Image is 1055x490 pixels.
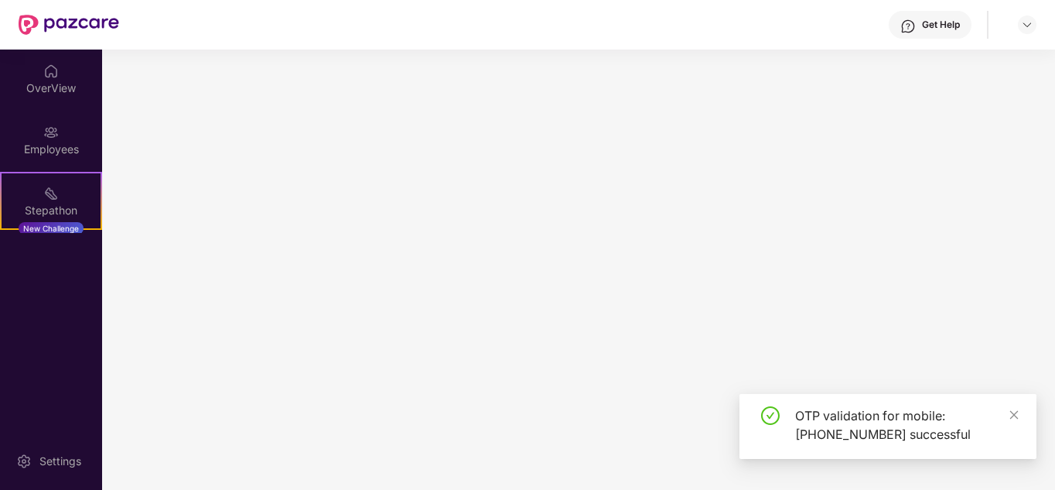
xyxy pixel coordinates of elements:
[16,454,32,469] img: svg+xml;base64,PHN2ZyBpZD0iU2V0dGluZy0yMHgyMCIgeG1sbnM9Imh0dHA6Ly93d3cudzMub3JnLzIwMDAvc3ZnIiB3aW...
[43,125,59,140] img: svg+xml;base64,PHN2ZyBpZD0iRW1wbG95ZWVzIiB4bWxucz0iaHR0cDovL3d3dy53My5vcmcvMjAwMC9zdmciIHdpZHRoPS...
[1009,409,1019,420] span: close
[922,19,960,31] div: Get Help
[1021,19,1033,31] img: svg+xml;base64,PHN2ZyBpZD0iRHJvcGRvd24tMzJ4MzIiIHhtbG5zPSJodHRwOi8vd3d3LnczLm9yZy8yMDAwL3N2ZyIgd2...
[19,222,84,235] div: New Challenge
[43,63,59,79] img: svg+xml;base64,PHN2ZyBpZD0iSG9tZSIgeG1sbnM9Imh0dHA6Ly93d3cudzMub3JnLzIwMDAvc3ZnIiB3aWR0aD0iMjAiIG...
[43,186,59,201] img: svg+xml;base64,PHN2ZyB4bWxucz0iaHR0cDovL3d3dy53My5vcmcvMjAwMC9zdmciIHdpZHRoPSIyMSIgaGVpZ2h0PSIyMC...
[35,454,86,469] div: Settings
[795,406,1018,444] div: OTP validation for mobile: [PHONE_NUMBER] successful
[761,406,780,425] span: check-circle
[19,15,119,35] img: New Pazcare Logo
[900,19,916,34] img: svg+xml;base64,PHN2ZyBpZD0iSGVscC0zMngzMiIgeG1sbnM9Imh0dHA6Ly93d3cudzMub3JnLzIwMDAvc3ZnIiB3aWR0aD...
[2,203,101,218] div: Stepathon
